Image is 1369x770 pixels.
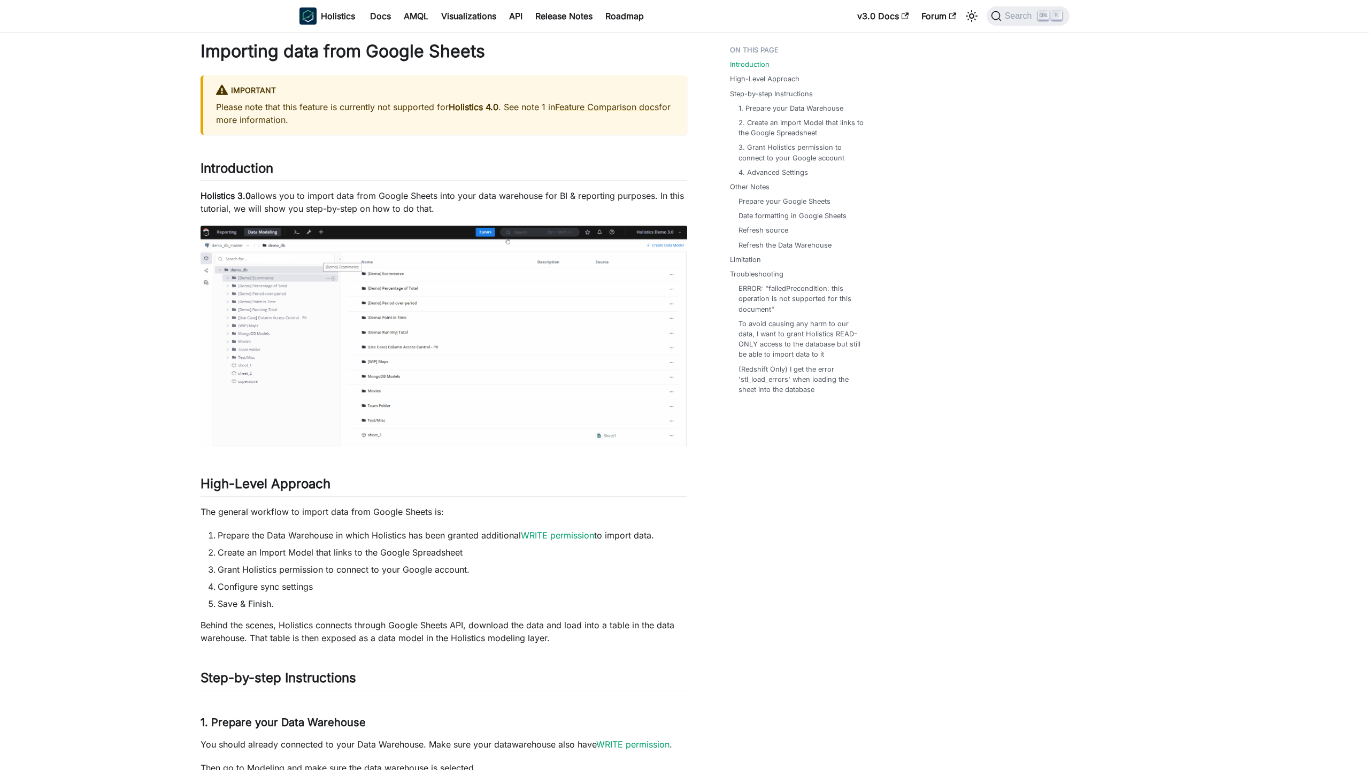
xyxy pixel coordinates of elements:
[739,167,808,178] a: 4. Advanced Settings
[216,101,674,126] p: Please note that this feature is currently not supported for . See note 1 in for more information.
[739,196,830,206] a: Prepare your Google Sheets
[915,7,963,25] a: Forum
[730,182,770,192] a: Other Notes
[299,7,355,25] a: HolisticsHolistics
[364,7,397,25] a: Docs
[730,255,761,265] a: Limitation
[739,319,864,360] a: To avoid causing any harm to our data, I want to grant Holistics READ-ONLY access to the database...
[397,7,435,25] a: AMQL
[730,74,799,84] a: High-Level Approach
[218,563,687,576] li: Grant Holistics permission to connect to your Google account.
[201,738,687,751] p: You should already connected to your Data Warehouse. Make sure your datawarehouse also have .
[503,7,529,25] a: API
[201,716,687,729] h3: 1. Prepare your Data Warehouse
[730,59,770,70] a: Introduction
[218,546,687,559] li: Create an Import Model that links to the Google Spreadsheet
[201,619,687,644] p: Behind the scenes, Holistics connects through Google Sheets API, download the data and load into ...
[739,118,864,138] a: 2. Create an Import Model that links to the Google Spreadsheet
[596,739,670,750] a: WRITE permission
[321,10,355,22] b: Holistics
[201,190,251,201] strong: Holistics 3.0
[1002,11,1039,21] span: Search
[739,142,864,163] a: 3. Grant Holistics permission to connect to your Google account
[739,225,788,235] a: Refresh source
[435,7,503,25] a: Visualizations
[201,189,687,215] p: allows you to import data from Google Sheets into your data warehouse for BI & reporting purposes...
[449,102,498,112] strong: Holistics 4.0
[218,597,687,610] li: Save & Finish.
[201,160,687,181] h2: Introduction
[739,211,847,221] a: Date formatting in Google Sheets
[218,529,687,542] li: Prepare the Data Warehouse in which Holistics has been granted additional to import data.
[730,269,783,279] a: Troubleshooting
[201,41,687,62] h1: Importing data from Google Sheets
[521,530,594,541] a: WRITE permission
[218,580,687,593] li: Configure sync settings
[739,103,843,113] a: 1. Prepare your Data Warehouse
[1051,11,1062,20] kbd: K
[599,7,650,25] a: Roadmap
[739,240,832,250] a: Refresh the Data Warehouse
[739,364,864,395] a: (Redshift Only) I get the error 'stl_load_errors' when loading the sheet into the database
[963,7,980,25] button: Switch between dark and light mode (currently light mode)
[529,7,599,25] a: Release Notes
[987,6,1070,26] button: Search (Ctrl+K)
[851,7,915,25] a: v3.0 Docs
[201,505,687,518] p: The general workflow to import data from Google Sheets is:
[216,84,674,98] div: Important
[730,89,813,99] a: Step-by-step Instructions
[299,7,317,25] img: Holistics
[201,476,687,496] h2: High-Level Approach
[739,283,864,314] a: ERROR: "failedPrecondition: this operation is not supported for this document"
[201,670,687,690] h2: Step-by-step Instructions
[555,102,659,112] a: Feature Comparison docs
